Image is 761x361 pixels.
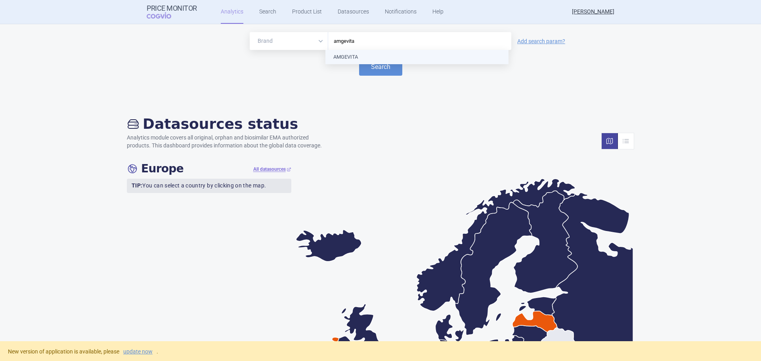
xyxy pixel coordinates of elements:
[127,115,330,132] h2: Datasources status
[127,134,330,149] p: Analytics module covers all original, orphan and biosimilar EMA authorized products. This dashboa...
[147,4,197,12] strong: Price Monitor
[147,4,197,19] a: Price MonitorCOGVIO
[517,38,565,44] a: Add search param?
[8,348,158,355] span: New version of application is available, please .
[147,12,182,19] span: COGVIO
[325,50,509,64] li: AMGEVITA
[127,162,184,176] h4: Europe
[359,58,402,76] button: Search
[123,349,153,354] a: update now
[253,166,291,173] a: All datasources
[127,179,291,193] p: You can select a country by clicking on the map.
[132,182,142,189] strong: TIP:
